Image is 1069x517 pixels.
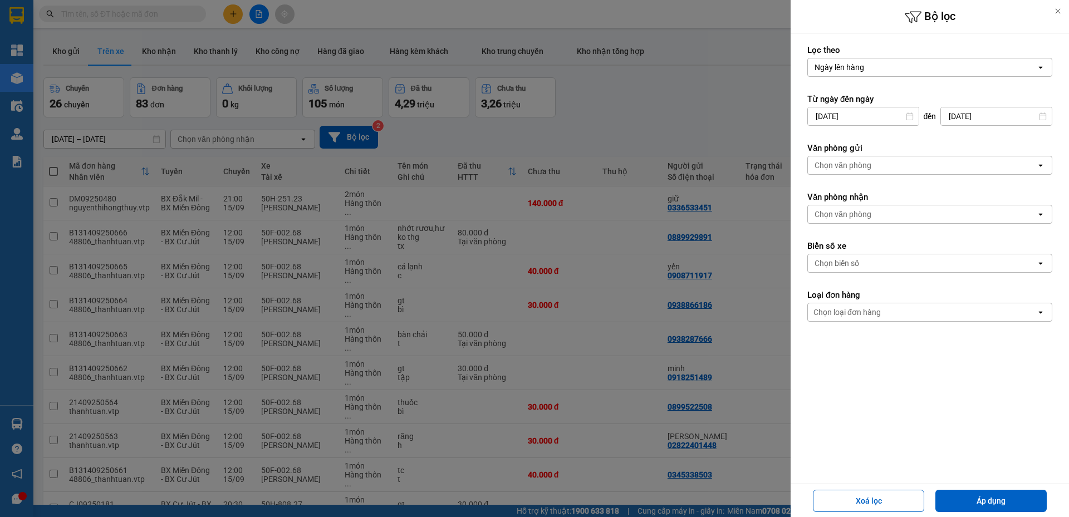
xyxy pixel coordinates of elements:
svg: open [1036,210,1045,219]
label: Văn phòng nhận [807,191,1052,203]
svg: open [1036,63,1045,72]
svg: open [1036,308,1045,317]
h6: Bộ lọc [791,8,1069,26]
button: Xoá lọc [813,490,924,512]
input: Selected Ngày lên hàng. [865,62,866,73]
input: Select a date. [941,107,1052,125]
div: Chọn loại đơn hàng [813,307,881,318]
div: Chọn văn phòng [815,209,871,220]
input: Select a date. [808,107,919,125]
div: Chọn văn phòng [815,160,871,171]
svg: open [1036,259,1045,268]
button: Áp dụng [935,490,1047,512]
label: Từ ngày đến ngày [807,93,1052,105]
div: Chọn biển số [815,258,859,269]
label: Biển số xe [807,240,1052,252]
svg: open [1036,161,1045,170]
span: đến [924,111,936,122]
label: Lọc theo [807,45,1052,56]
label: Loại đơn hàng [807,289,1052,301]
label: Văn phòng gửi [807,142,1052,154]
div: Ngày lên hàng [815,62,864,73]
